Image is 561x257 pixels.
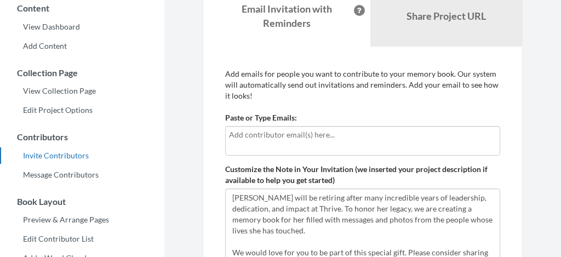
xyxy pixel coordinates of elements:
h3: Collection Page [1,68,164,78]
input: Add contributor email(s) here... [229,129,496,141]
b: Share Project URL [407,10,486,22]
p: Add emails for people you want to contribute to your memory book. Our system will automatically s... [225,68,500,101]
span: Support [22,8,62,18]
h3: Book Layout [1,197,164,207]
h3: Contributors [1,132,164,142]
h3: Content [1,3,164,13]
label: Customize the Note in Your Invitation (we inserted your project description if available to help ... [225,164,500,186]
strong: Email Invitation with Reminders [242,3,332,29]
label: Paste or Type Emails: [225,112,297,123]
